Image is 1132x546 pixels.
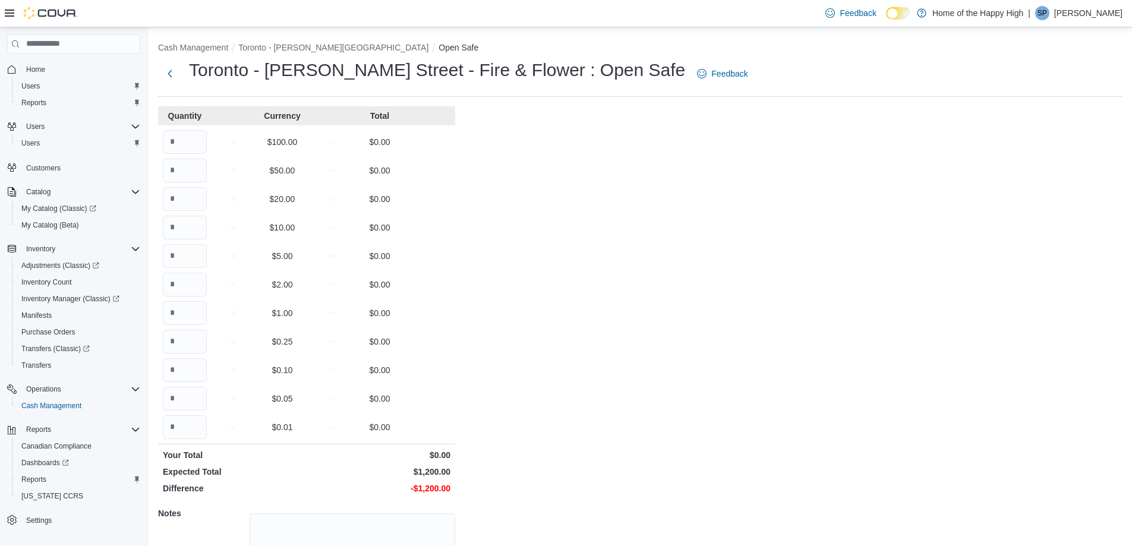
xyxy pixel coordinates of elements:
[1028,6,1030,20] p: |
[12,471,145,488] button: Reports
[12,257,145,274] a: Adjustments (Classic)
[12,291,145,307] a: Inventory Manager (Classic)
[26,65,45,74] span: Home
[12,200,145,217] a: My Catalog (Classic)
[12,307,145,324] button: Manifests
[17,275,77,289] a: Inventory Count
[21,513,140,528] span: Settings
[17,292,140,306] span: Inventory Manager (Classic)
[17,136,140,150] span: Users
[2,184,145,200] button: Catalog
[17,489,88,503] a: [US_STATE] CCRS
[21,204,96,213] span: My Catalog (Classic)
[12,274,145,291] button: Inventory Count
[21,62,50,77] a: Home
[21,81,40,91] span: Users
[21,327,75,337] span: Purchase Orders
[26,122,45,131] span: Users
[12,455,145,471] a: Dashboards
[26,384,61,394] span: Operations
[21,422,140,437] span: Reports
[1054,6,1122,20] p: [PERSON_NAME]
[17,325,140,339] span: Purchase Orders
[21,294,119,304] span: Inventory Manager (Classic)
[21,401,81,411] span: Cash Management
[17,456,140,470] span: Dashboards
[17,342,94,356] a: Transfers (Classic)
[17,79,45,93] a: Users
[21,161,65,175] a: Customers
[17,399,140,413] span: Cash Management
[17,218,84,232] a: My Catalog (Beta)
[17,472,51,487] a: Reports
[17,456,74,470] a: Dashboards
[21,242,140,256] span: Inventory
[21,311,52,320] span: Manifests
[17,218,140,232] span: My Catalog (Beta)
[821,1,881,25] a: Feedback
[17,96,51,110] a: Reports
[21,458,69,468] span: Dashboards
[26,516,52,525] span: Settings
[17,358,56,373] a: Transfers
[26,244,55,254] span: Inventory
[21,160,140,175] span: Customers
[21,277,72,287] span: Inventory Count
[1038,6,1047,20] span: SP
[17,201,140,216] span: My Catalog (Classic)
[21,382,140,396] span: Operations
[17,308,56,323] a: Manifests
[12,397,145,414] button: Cash Management
[21,98,46,108] span: Reports
[17,489,140,503] span: Washington CCRS
[2,118,145,135] button: Users
[21,119,140,134] span: Users
[17,292,124,306] a: Inventory Manager (Classic)
[21,475,46,484] span: Reports
[21,361,51,370] span: Transfers
[21,344,90,354] span: Transfers (Classic)
[21,185,140,199] span: Catalog
[17,96,140,110] span: Reports
[12,135,145,152] button: Users
[2,381,145,397] button: Operations
[886,7,911,20] input: Dark Mode
[1035,6,1049,20] div: Steven Pike
[17,325,80,339] a: Purchase Orders
[21,62,140,77] span: Home
[21,185,55,199] button: Catalog
[17,258,140,273] span: Adjustments (Classic)
[12,217,145,233] button: My Catalog (Beta)
[17,79,140,93] span: Users
[21,242,60,256] button: Inventory
[24,7,77,19] img: Cova
[12,324,145,340] button: Purchase Orders
[2,61,145,78] button: Home
[21,138,40,148] span: Users
[12,488,145,504] button: [US_STATE] CCRS
[17,439,96,453] a: Canadian Compliance
[17,439,140,453] span: Canadian Compliance
[21,220,79,230] span: My Catalog (Beta)
[17,472,140,487] span: Reports
[26,163,61,173] span: Customers
[26,425,51,434] span: Reports
[17,258,104,273] a: Adjustments (Classic)
[21,491,83,501] span: [US_STATE] CCRS
[840,7,876,19] span: Feedback
[26,187,51,197] span: Catalog
[12,438,145,455] button: Canadian Compliance
[17,342,140,356] span: Transfers (Classic)
[17,399,86,413] a: Cash Management
[932,6,1023,20] p: Home of the Happy High
[12,78,145,94] button: Users
[12,94,145,111] button: Reports
[17,201,101,216] a: My Catalog (Classic)
[21,119,49,134] button: Users
[21,382,66,396] button: Operations
[2,159,145,176] button: Customers
[17,136,45,150] a: Users
[2,421,145,438] button: Reports
[17,308,140,323] span: Manifests
[17,275,140,289] span: Inventory Count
